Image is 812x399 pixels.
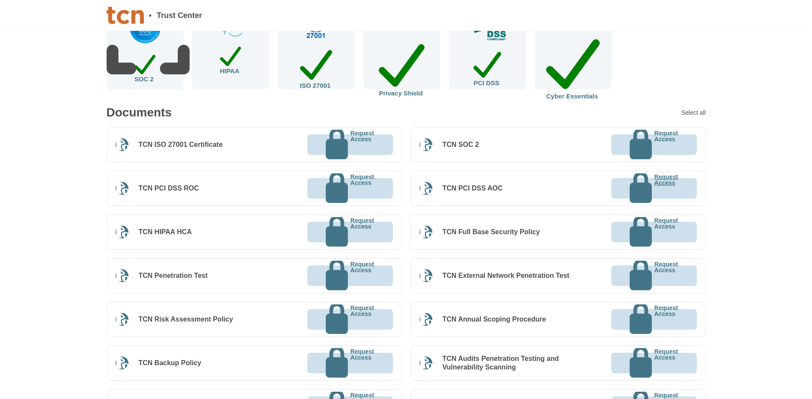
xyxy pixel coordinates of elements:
div: TCN Backup Policy [139,359,202,367]
div: TCN HIPAA HCA [139,228,192,236]
p: Request Access [654,305,678,334]
p: Request Access [654,217,678,247]
p: Request Access [351,261,374,291]
p: Request Access [654,174,678,203]
p: Request Access [351,217,374,247]
div: TCN Penetration Test [139,271,208,280]
div: TCN Risk Assessment Policy [139,315,233,324]
span: • [149,12,152,19]
div: TCN PCI DSS AOC [443,184,503,193]
div: TCN External Network Penetration Test [443,271,570,280]
div: Cyber Essentials [546,32,600,99]
div: TCN PCI DSS ROC [139,184,199,193]
p: Request Access [654,261,678,291]
p: Request Access [654,348,678,378]
div: TCN ISO 27001 Certificate [139,140,223,149]
p: Request Access [351,305,374,334]
div: Documents [107,107,172,119]
img: Company Banner [107,7,144,24]
p: Request Access [654,130,678,160]
div: PCI DSS [473,48,501,86]
p: Request Access [351,348,374,378]
div: TCN SOC 2 [443,140,479,149]
span: Trust Center [157,12,202,19]
div: Select all [681,110,706,116]
div: TCN Full Base Security Policy [443,228,540,236]
div: Privacy Shield [379,38,425,96]
p: Request Access [351,174,374,203]
div: SOC 2 [134,52,155,82]
p: Request Access [351,130,374,160]
div: TCN Annual Scoping Procedure [443,315,546,324]
div: ISO 27001 [300,45,333,89]
div: HIPAA [220,44,241,74]
div: TCN Audits Penetration Testing and Vulnerability Scanning [443,354,601,372]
